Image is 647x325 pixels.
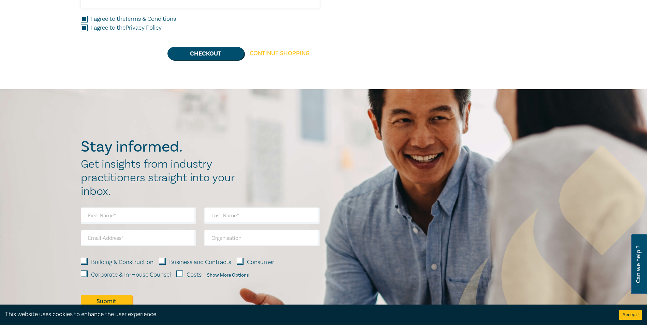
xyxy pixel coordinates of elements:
label: Costs [187,270,202,279]
a: Continue Shopping [244,47,315,60]
label: I agree to the [91,15,176,24]
input: Last Name* [204,207,320,224]
h2: Get insights from industry practitioners straight into your inbox. [81,157,242,198]
div: Show More Options [207,273,249,278]
h2: Stay informed. [81,138,242,156]
div: This website uses cookies to enhance the user experience. [5,310,609,319]
span: Can we help ? [635,238,642,290]
label: Building & Construction [91,258,153,267]
input: Organisation [204,230,320,246]
input: Email Address* [81,230,196,246]
button: Accept cookies [619,310,642,320]
button: Checkout [167,47,244,60]
label: I agree to the [91,24,162,32]
input: First Name* [81,207,196,224]
button: Submit [81,295,132,308]
label: Business and Contracts [169,258,231,267]
label: Corporate & In-House Counsel [91,270,171,279]
label: Consumer [247,258,274,267]
a: Privacy Policy [126,24,162,32]
a: Terms & Conditions [125,15,176,23]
